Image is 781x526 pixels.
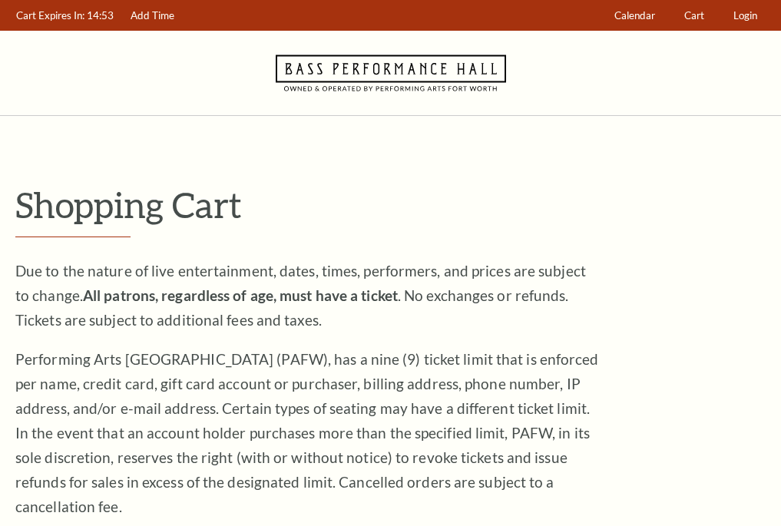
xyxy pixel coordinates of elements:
[124,1,182,31] a: Add Time
[677,1,712,31] a: Cart
[15,262,586,329] span: Due to the nature of live entertainment, dates, times, performers, and prices are subject to chan...
[726,1,765,31] a: Login
[614,9,655,22] span: Calendar
[15,185,766,224] p: Shopping Cart
[16,9,84,22] span: Cart Expires In:
[733,9,757,22] span: Login
[83,286,398,304] strong: All patrons, regardless of age, must have a ticket
[15,347,599,519] p: Performing Arts [GEOGRAPHIC_DATA] (PAFW), has a nine (9) ticket limit that is enforced per name, ...
[607,1,663,31] a: Calendar
[87,9,114,22] span: 14:53
[684,9,704,22] span: Cart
